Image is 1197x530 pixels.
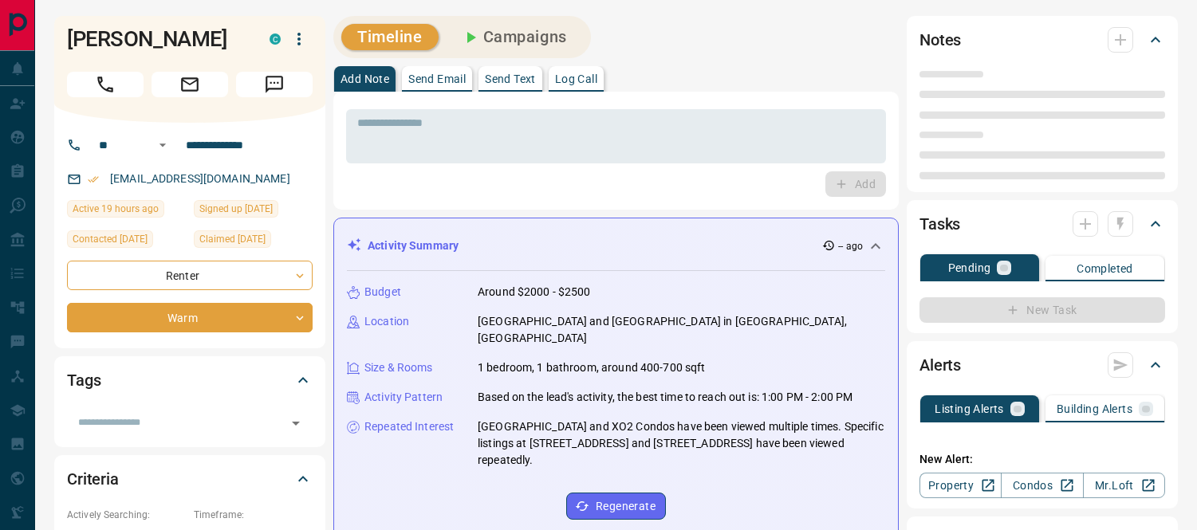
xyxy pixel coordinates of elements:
[67,72,144,97] span: Call
[194,200,313,222] div: Mon Jul 28 2025
[919,27,961,53] h2: Notes
[67,303,313,332] div: Warm
[478,418,885,469] p: [GEOGRAPHIC_DATA] and XO2 Condos have been viewed multiple times. Specific listings at [STREET_AD...
[364,359,433,376] p: Size & Rooms
[1057,403,1132,414] p: Building Alerts
[948,262,991,273] p: Pending
[935,403,1004,414] p: Listing Alerts
[153,135,172,155] button: Open
[408,73,466,84] p: Send Email
[1083,473,1165,498] a: Mr.Loft
[194,230,313,253] div: Tue Jul 29 2025
[445,24,583,50] button: Campaigns
[919,473,1002,498] a: Property
[555,73,597,84] p: Log Call
[73,201,159,217] span: Active 19 hours ago
[199,201,273,217] span: Signed up [DATE]
[152,72,228,97] span: Email
[919,451,1165,468] p: New Alert:
[341,73,389,84] p: Add Note
[1001,473,1083,498] a: Condos
[73,231,148,247] span: Contacted [DATE]
[919,211,960,237] h2: Tasks
[194,508,313,522] p: Timeframe:
[368,238,459,254] p: Activity Summary
[67,367,100,393] h2: Tags
[919,205,1165,243] div: Tasks
[364,389,443,406] p: Activity Pattern
[364,313,409,330] p: Location
[67,261,313,290] div: Renter
[67,230,186,253] div: Tue Jul 29 2025
[919,346,1165,384] div: Alerts
[236,72,313,97] span: Message
[919,21,1165,59] div: Notes
[364,418,454,435] p: Repeated Interest
[110,172,290,185] a: [EMAIL_ADDRESS][DOMAIN_NAME]
[67,466,119,492] h2: Criteria
[347,231,885,261] div: Activity Summary-- ago
[67,508,186,522] p: Actively Searching:
[566,493,666,520] button: Regenerate
[270,33,281,45] div: condos.ca
[341,24,439,50] button: Timeline
[67,361,313,399] div: Tags
[364,284,401,300] p: Budget
[67,460,313,498] div: Criteria
[199,231,266,247] span: Claimed [DATE]
[919,352,961,378] h2: Alerts
[485,73,536,84] p: Send Text
[838,239,863,253] p: -- ago
[1077,263,1133,274] p: Completed
[478,359,706,376] p: 1 bedroom, 1 bathroom, around 400-700 sqft
[478,313,885,347] p: [GEOGRAPHIC_DATA] and [GEOGRAPHIC_DATA] in [GEOGRAPHIC_DATA], [GEOGRAPHIC_DATA]
[67,200,186,222] div: Mon Aug 18 2025
[285,412,307,434] button: Open
[67,26,246,52] h1: [PERSON_NAME]
[88,174,99,185] svg: Email Verified
[478,284,591,300] p: Around $2000 - $2500
[478,389,852,406] p: Based on the lead's activity, the best time to reach out is: 1:00 PM - 2:00 PM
